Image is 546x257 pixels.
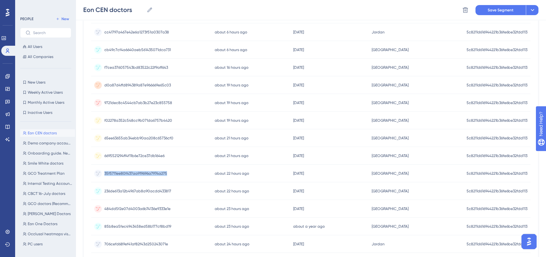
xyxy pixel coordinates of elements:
span: 5c8211d616944221b36fe6be32fdd113 [467,171,527,176]
button: Eon One Doctors [20,220,75,228]
span: [GEOGRAPHIC_DATA] [372,153,409,158]
time: about 6 hours ago [215,48,247,52]
button: Inactive Users [20,109,71,116]
time: [DATE] [293,101,304,105]
span: [GEOGRAPHIC_DATA] [372,65,409,70]
span: Demo company accounts [28,141,73,146]
span: Eon CEN doctors [28,131,57,136]
span: 35f5711ee80f437aa919696a7974a275 [104,171,167,176]
span: Occlusal heatmaps visualisation [28,231,73,237]
time: [DATE] [293,83,304,87]
button: Internal Testing Accounts [20,180,75,187]
span: Onboarding guide. New users [28,151,73,156]
span: 5c8211d616944221b36fe6be32fdd113 [467,118,527,123]
span: Need Help? [15,2,39,9]
time: about 19 hours ago [215,101,248,105]
span: [GEOGRAPHIC_DATA] [372,189,409,194]
span: [GEOGRAPHIC_DATA] [372,47,409,52]
button: GCO Treatment Plan [20,170,75,177]
span: 9721dec8c4544cb7ab3b27e23c855758 [104,100,172,105]
time: [DATE] [293,207,304,211]
div: PEOPLE [20,16,33,21]
time: [DATE] [293,189,304,193]
time: about 19 hours ago [215,83,248,87]
span: Save Segment [488,8,514,13]
span: Internal Testing Accounts [28,181,73,186]
input: Search [33,31,66,35]
span: New Users [28,80,45,85]
span: [GEOGRAPHIC_DATA] [372,224,409,229]
span: 5c8211d616944221b36fe6be32fdd113 [467,30,527,35]
time: about 21 hours ago [215,154,248,158]
span: All Companies [28,54,53,59]
span: 236de613a12b4967ab8a90acdd433817 [104,189,171,194]
span: 65ee63655ab34ebb90aa208c65736cf0 [104,136,173,141]
button: Weekly Active Users [20,89,71,96]
span: New [61,16,69,21]
span: Eon One Doctors [28,221,57,226]
button: Smile White doctors [20,160,75,167]
time: [DATE] [293,30,304,34]
span: 484dd5f2e07d4003a6b74136e9333e1e [104,206,171,211]
time: about 16 hours ago [215,65,248,70]
time: about a year ago [293,224,325,229]
time: about 6 hours ago [215,30,247,34]
time: about 23 hours ago [215,224,249,229]
span: cc41797a467e42e6a1273f51a0307a38 [104,30,169,35]
span: Inactive Users [28,110,52,115]
span: 5c8211d616944221b36fe6be32fdd113 [467,189,527,194]
span: [GEOGRAPHIC_DATA] [372,171,409,176]
time: [DATE] [293,48,304,52]
span: 6695521294ff4f11b6e72ce37db164e6 [104,153,165,158]
time: [DATE] [293,65,304,70]
time: [DATE] [293,242,304,246]
span: 85b8ea5fec4943458ed58b177cf8bd19 [104,224,171,229]
button: New [54,15,71,23]
span: CBCT 16-July doctors [28,191,65,196]
button: GCO doctors (Recommend best package) [20,200,75,207]
span: Jordan [372,242,385,247]
span: 5c8211d616944221b36fe6be32fdd113 [467,47,527,52]
span: 5c8211d616944221b36fe6be32fdd113 [467,100,527,105]
span: [GEOGRAPHIC_DATA] [372,100,409,105]
button: Eon CEN doctors [20,129,75,137]
time: [DATE] [293,154,304,158]
span: 706cefd689ef41af82f43d250243071e [104,242,168,247]
time: about 21 hours ago [215,136,248,140]
time: [DATE] [293,171,304,176]
time: about 23 hours ago [215,207,249,211]
span: [PERSON_NAME] Doctors [28,211,71,216]
input: Segment Name [83,5,144,14]
span: 5c8211d616944221b36fe6be32fdd113 [467,136,527,141]
span: cb49c7cf4a6640aeb561435071dca731 [104,47,171,52]
button: Monthly Active Users [20,99,71,106]
time: about 22 hours ago [215,171,249,176]
span: 5c8211d616944221b36fe6be32fdd113 [467,65,527,70]
span: [GEOGRAPHIC_DATA] [372,83,409,88]
button: [PERSON_NAME] Doctors [20,210,75,218]
span: PC users [28,242,43,247]
time: [DATE] [293,136,304,140]
span: GCO doctors (Recommend best package) [28,201,73,206]
time: about 22 hours ago [215,189,249,193]
span: 5c8211d616944221b36fe6be32fdd113 [467,206,527,211]
span: GCO Treatment Plan [28,171,65,176]
span: All Users [28,44,42,49]
span: 5c8211d616944221b36fe6be32fdd113 [467,242,527,247]
span: [GEOGRAPHIC_DATA] [372,136,409,141]
button: All Users [20,43,71,50]
button: Demo company accounts [20,139,75,147]
button: New Users [20,79,71,86]
time: [DATE] [293,118,304,123]
button: Occlusal heatmaps visualisation [20,230,75,238]
span: f02278a352c548cc9b071da6757b4420 [104,118,172,123]
iframe: UserGuiding AI Assistant Launcher [520,232,538,251]
button: Save Segment [475,5,526,15]
time: about 19 hours ago [215,118,248,123]
span: Smile White doctors [28,161,63,166]
span: f7cea376057543bd83522c22f9aff643 [104,65,168,70]
span: 5c8211d616944221b36fe6be32fdd113 [467,153,527,158]
button: All Companies [20,53,71,61]
span: 5c8211d616944221b36fe6be32fdd113 [467,83,527,88]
